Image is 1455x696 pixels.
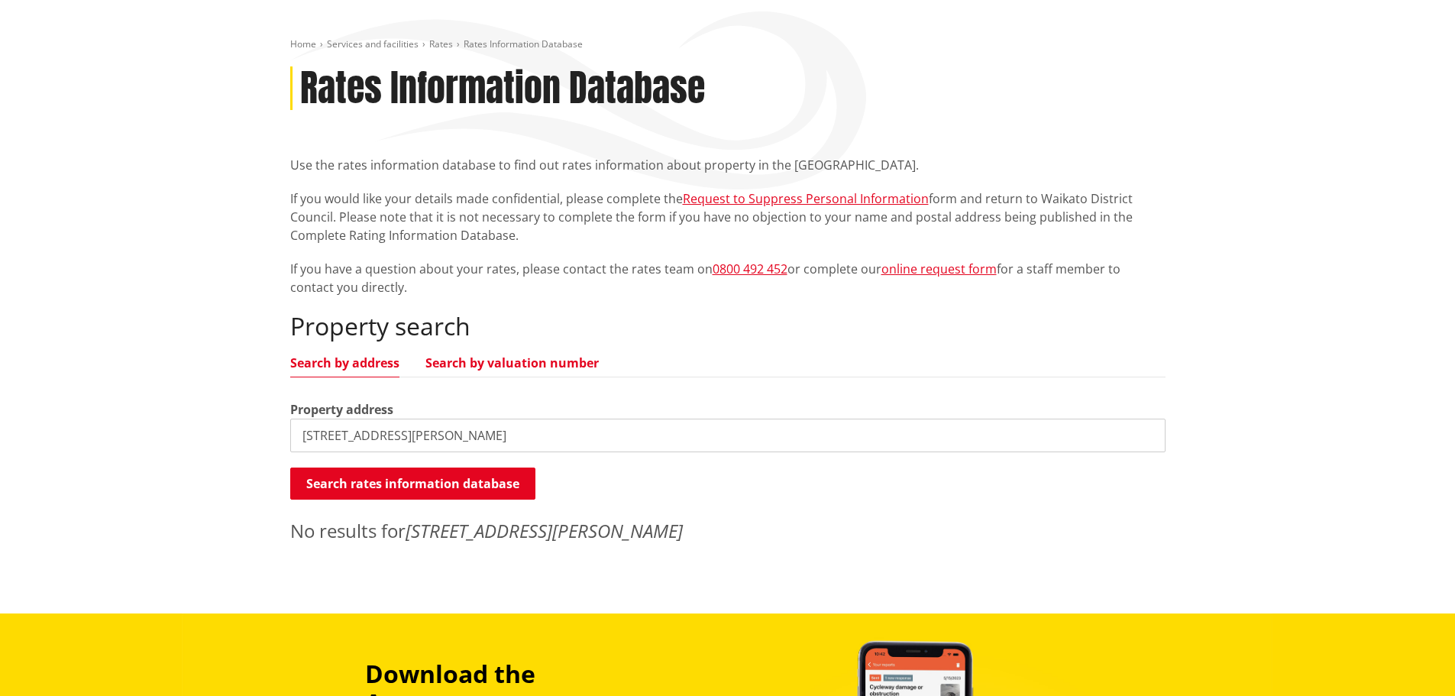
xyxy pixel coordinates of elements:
[425,357,599,369] a: Search by valuation number
[290,260,1166,296] p: If you have a question about your rates, please contact the rates team on or complete our for a s...
[327,37,419,50] a: Services and facilities
[290,38,1166,51] nav: breadcrumb
[1385,632,1440,687] iframe: Messenger Launcher
[683,190,929,207] a: Request to Suppress Personal Information
[464,37,583,50] span: Rates Information Database
[290,37,316,50] a: Home
[290,357,399,369] a: Search by address
[290,312,1166,341] h2: Property search
[713,261,787,277] a: 0800 492 452
[290,419,1166,452] input: e.g. Duke Street NGARUAWAHIA
[290,400,393,419] label: Property address
[290,156,1166,174] p: Use the rates information database to find out rates information about property in the [GEOGRAPHI...
[290,517,1166,545] p: No results for
[429,37,453,50] a: Rates
[290,189,1166,244] p: If you would like your details made confidential, please complete the form and return to Waikato ...
[406,518,683,543] em: [STREET_ADDRESS][PERSON_NAME]
[881,261,997,277] a: online request form
[290,468,535,500] button: Search rates information database
[300,66,705,111] h1: Rates Information Database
